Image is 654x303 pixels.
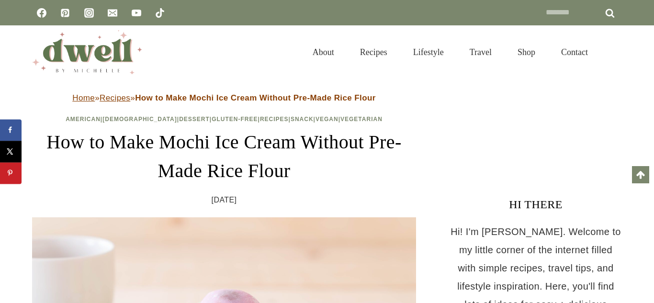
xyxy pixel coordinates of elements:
h3: HI THERE [450,196,622,213]
a: Email [103,3,122,22]
a: Recipes [347,35,400,69]
a: Instagram [79,3,99,22]
a: American [66,116,101,123]
h1: How to Make Mochi Ice Cream Without Pre-Made Rice Flour [32,128,416,185]
a: Snack [291,116,314,123]
nav: Primary Navigation [300,35,601,69]
a: Scroll to top [632,166,649,183]
strong: How to Make Mochi Ice Cream Without Pre-Made Rice Flour [135,93,376,102]
a: About [300,35,347,69]
span: | | | | | | | [66,116,383,123]
a: Recipes [260,116,289,123]
a: Vegetarian [340,116,383,123]
a: Vegan [316,116,338,123]
a: Travel [457,35,505,69]
time: [DATE] [212,193,237,207]
button: View Search Form [606,44,622,60]
a: [DEMOGRAPHIC_DATA] [102,116,177,123]
img: DWELL by michelle [32,30,142,74]
a: YouTube [127,3,146,22]
a: Pinterest [56,3,75,22]
a: Recipes [100,93,130,102]
a: Dessert [179,116,210,123]
a: Home [72,93,95,102]
a: Gluten-Free [212,116,258,123]
a: Facebook [32,3,51,22]
a: Contact [548,35,601,69]
a: TikTok [150,3,169,22]
span: » » [72,93,376,102]
a: Lifestyle [400,35,457,69]
a: Shop [505,35,548,69]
